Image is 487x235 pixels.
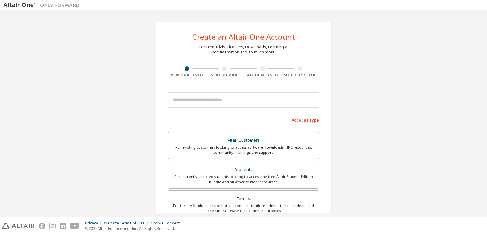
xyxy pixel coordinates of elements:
[206,73,244,78] div: Verify Email
[172,145,315,155] div: For existing customers looking to access software downloads, HPC resources, community, trainings ...
[172,165,315,174] div: Students
[3,2,83,8] img: Altair One
[151,221,184,226] div: Cookie Consent
[70,223,79,229] img: youtube.svg
[172,174,315,184] div: For currently enrolled students looking to access the free Altair Student Edition bundle and all ...
[172,203,315,213] div: For faculty & administrators of academic institutions administering students and accessing softwa...
[243,73,281,78] div: Account Info
[281,73,319,78] div: Security Setup
[172,136,315,145] div: Altair Customers
[85,226,184,231] p: © 2025 Altair Engineering, Inc. All Rights Reserved.
[39,223,45,229] img: facebook.svg
[168,73,206,78] div: Personal Info
[104,221,151,226] div: Website Terms of Use
[168,115,319,125] div: Account Type
[192,33,295,41] div: Create an Altair One Account
[85,221,104,226] div: Privacy
[60,223,66,229] img: linkedin.svg
[199,45,288,55] div: For Free Trials, Licenses, Downloads, Learning & Documentation and so much more.
[49,223,56,229] img: instagram.svg
[2,223,35,229] img: altair_logo.svg
[172,195,315,203] div: Faculty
